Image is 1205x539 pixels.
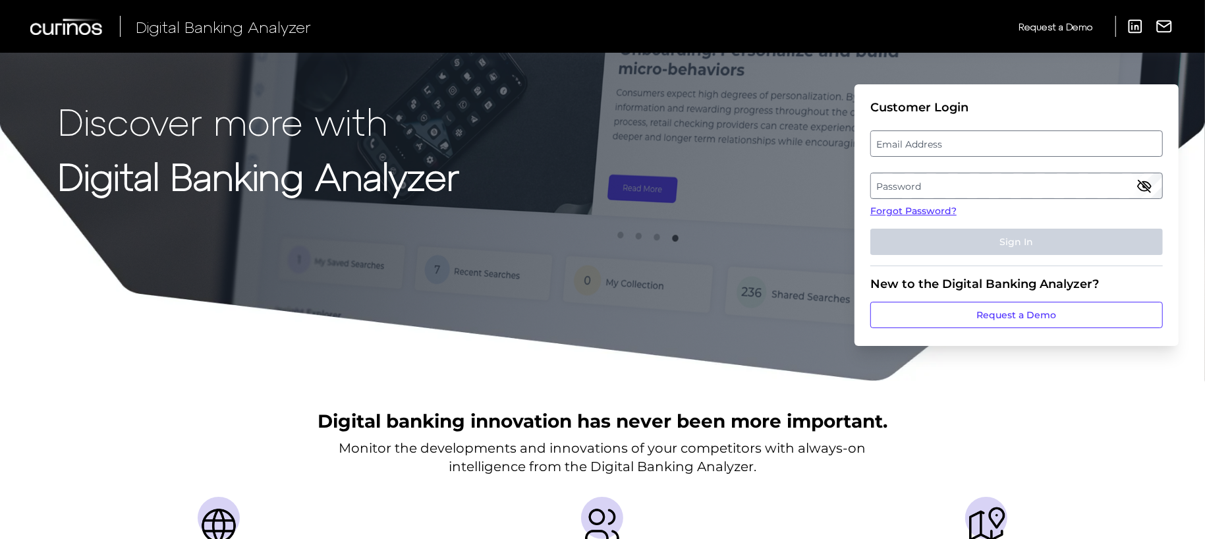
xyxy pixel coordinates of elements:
div: New to the Digital Banking Analyzer? [870,277,1163,291]
a: Forgot Password? [870,204,1163,218]
label: Password [871,174,1162,198]
div: Customer Login [870,100,1163,115]
a: Request a Demo [1019,16,1092,38]
strong: Digital Banking Analyzer [58,154,459,198]
p: Monitor the developments and innovations of your competitors with always-on intelligence from the... [339,439,866,476]
p: Discover more with [58,100,459,142]
label: Email Address [871,132,1162,156]
img: Curinos [30,18,104,35]
a: Request a Demo [870,302,1163,328]
h2: Digital banking innovation has never been more important. [318,409,887,434]
span: Request a Demo [1019,21,1092,32]
button: Sign In [870,229,1163,255]
span: Digital Banking Analyzer [136,17,311,36]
